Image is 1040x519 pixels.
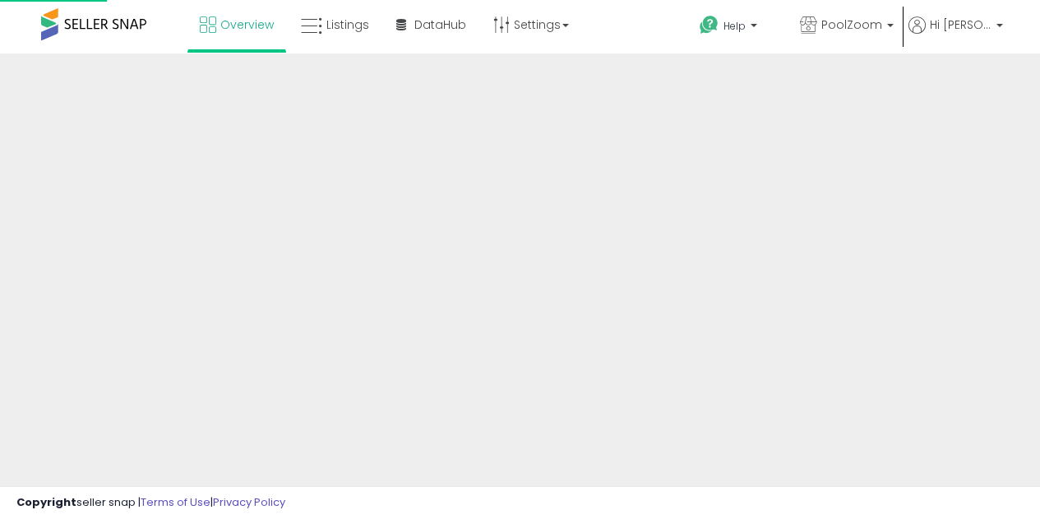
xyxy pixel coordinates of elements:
[908,16,1003,53] a: Hi [PERSON_NAME]
[699,15,719,35] i: Get Help
[723,19,746,33] span: Help
[821,16,882,33] span: PoolZoom
[930,16,991,33] span: Hi [PERSON_NAME]
[686,2,785,53] a: Help
[16,494,76,510] strong: Copyright
[16,495,285,511] div: seller snap | |
[213,494,285,510] a: Privacy Policy
[414,16,466,33] span: DataHub
[141,494,210,510] a: Terms of Use
[220,16,274,33] span: Overview
[326,16,369,33] span: Listings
